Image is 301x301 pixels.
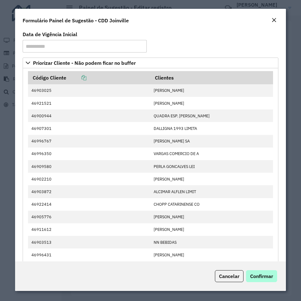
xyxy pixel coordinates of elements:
td: 46903513 [28,236,150,248]
td: [PERSON_NAME] [150,211,273,223]
td: CHOPP CATARINENSE CO [150,198,273,211]
td: NN BEBIDAS [150,236,273,248]
td: VARGAS COMERCIO DE A [150,148,273,160]
td: 46922414 [28,198,150,211]
td: ALCIMAR ALFLEN LIMIT [150,185,273,198]
td: [PERSON_NAME] [150,223,273,236]
td: [PERSON_NAME] [150,248,273,261]
td: QUADRA ESP. [PERSON_NAME] [150,109,273,122]
label: Data de Vigência Inicial [23,31,77,38]
td: 46907301 [28,122,150,135]
td: 46909580 [28,160,150,173]
em: Fechar [271,18,276,23]
td: 46905776 [28,211,150,223]
button: Confirmar [246,270,277,282]
button: Close [270,16,278,25]
a: Priorizar Cliente - Não podem ficar no buffer [23,58,278,68]
td: 46902210 [28,173,150,185]
button: Cancelar [215,270,244,282]
td: 46903872 [28,185,150,198]
th: Clientes [150,71,273,84]
span: Cancelar [219,273,239,279]
td: [PERSON_NAME] [150,84,273,97]
td: 46900944 [28,109,150,122]
td: 46996767 [28,135,150,148]
td: 46903025 [28,84,150,97]
td: DALLIGNA 1993 LIMITA [150,122,273,135]
td: 46996431 [28,248,150,261]
td: [PERSON_NAME] [150,97,273,109]
td: [PERSON_NAME] SA [150,135,273,148]
span: Confirmar [250,273,273,279]
h4: Formulário Painel de Sugestão - CDD Joinville [23,17,129,24]
td: 46921521 [28,97,150,109]
th: Código Cliente [28,71,150,84]
span: Priorizar Cliente - Não podem ficar no buffer [33,60,136,65]
td: 46996350 [28,148,150,160]
td: 46911612 [28,223,150,236]
a: Copiar [66,75,86,81]
td: [PERSON_NAME] [150,173,273,185]
td: PERLA GONCALVES LEI [150,160,273,173]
